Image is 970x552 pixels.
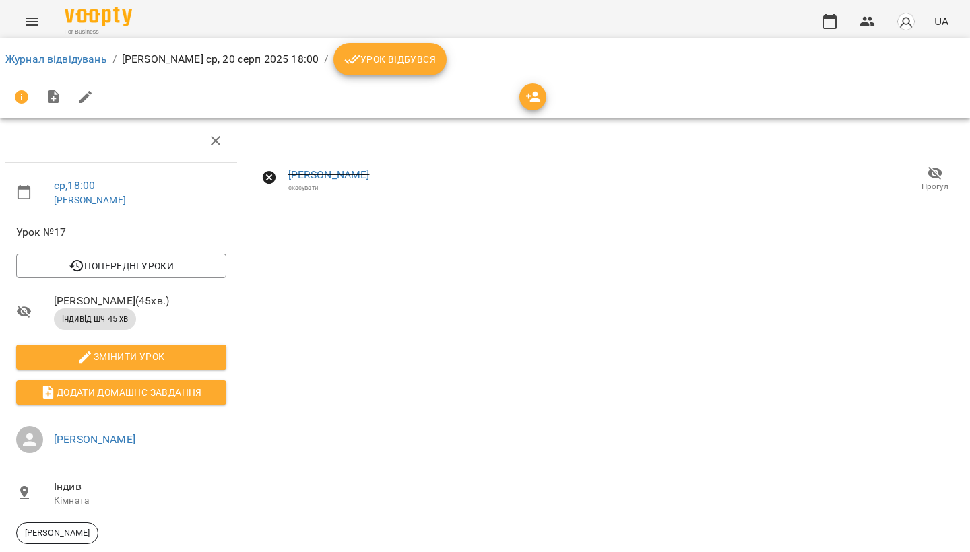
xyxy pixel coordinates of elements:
[324,51,328,67] li: /
[5,43,965,75] nav: breadcrumb
[54,494,226,508] p: Кімната
[27,349,216,365] span: Змінити урок
[16,5,48,38] button: Menu
[16,345,226,369] button: Змінити урок
[5,53,107,65] a: Журнал відвідувань
[934,14,948,28] span: UA
[16,254,226,278] button: Попередні уроки
[54,433,135,446] a: [PERSON_NAME]
[54,313,136,325] span: індивід шч 45 хв
[54,195,126,205] a: [PERSON_NAME]
[65,7,132,26] img: Voopty Logo
[54,479,226,495] span: Індив
[112,51,117,67] li: /
[333,43,447,75] button: Урок відбувся
[65,28,132,36] span: For Business
[54,293,226,309] span: [PERSON_NAME] ( 45 хв. )
[16,224,226,240] span: Урок №17
[908,160,962,198] button: Прогул
[929,9,954,34] button: UA
[16,380,226,405] button: Додати домашнє завдання
[16,522,98,544] div: [PERSON_NAME]
[122,51,319,67] p: [PERSON_NAME] ср, 20 серп 2025 18:00
[288,183,370,192] div: скасувати
[27,258,216,274] span: Попередні уроки
[922,181,948,193] span: Прогул
[17,527,98,539] span: [PERSON_NAME]
[344,51,436,67] span: Урок відбувся
[27,384,216,401] span: Додати домашнє завдання
[54,179,95,192] a: ср , 18:00
[897,12,915,31] img: avatar_s.png
[288,168,370,181] a: [PERSON_NAME]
